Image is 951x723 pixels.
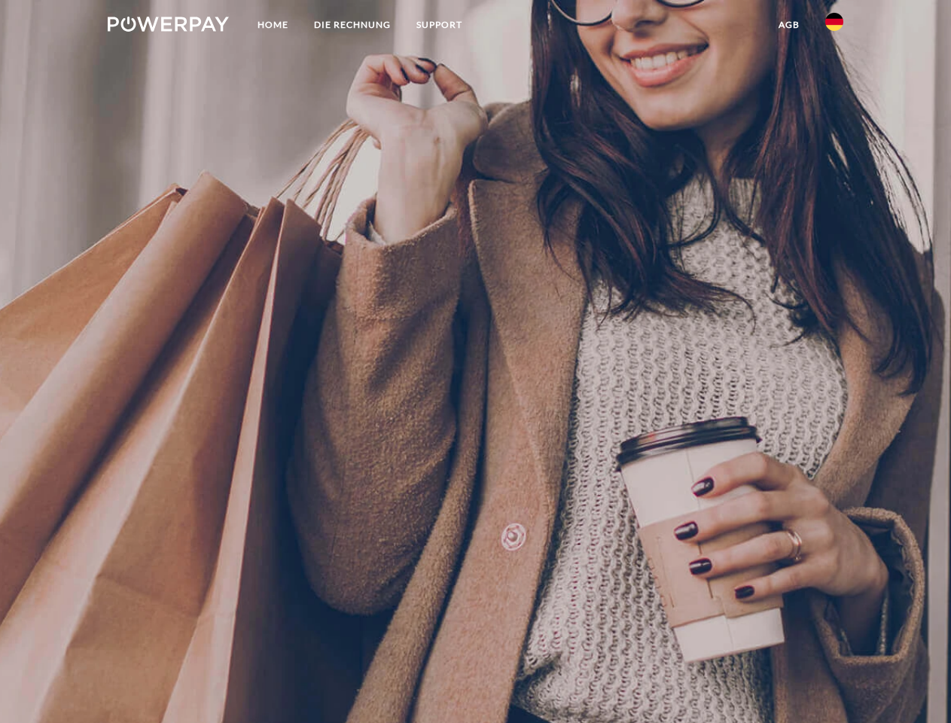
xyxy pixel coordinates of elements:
[404,11,475,38] a: SUPPORT
[245,11,301,38] a: Home
[301,11,404,38] a: DIE RECHNUNG
[825,13,843,31] img: de
[108,17,229,32] img: logo-powerpay-white.svg
[766,11,812,38] a: agb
